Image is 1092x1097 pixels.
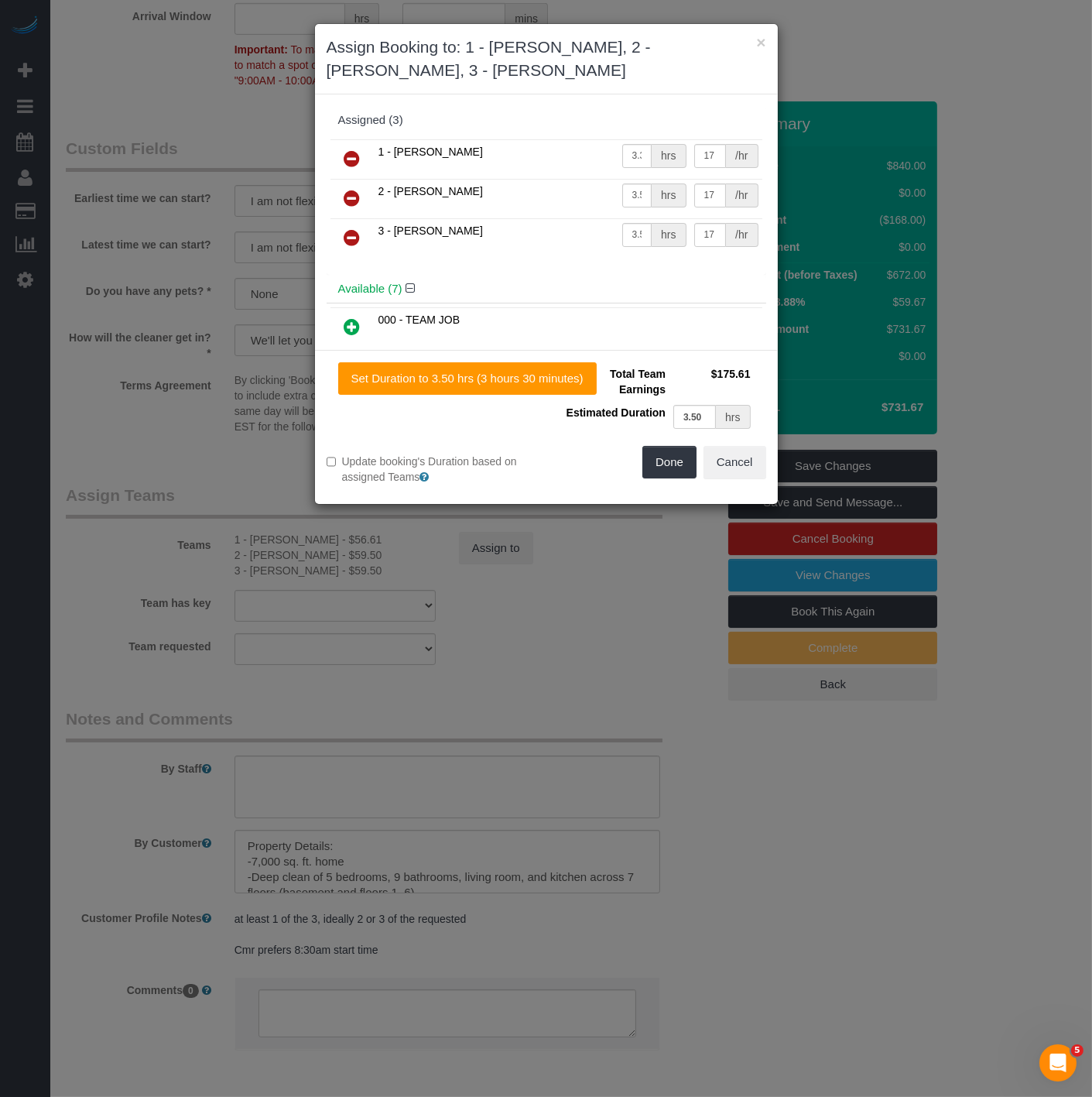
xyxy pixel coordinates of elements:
[378,146,483,158] span: 1 - [PERSON_NAME]
[756,34,765,50] button: ×
[652,223,686,247] div: hrs
[378,225,483,237] span: 3 - [PERSON_NAME]
[378,185,483,197] span: 2 - [PERSON_NAME]
[726,223,758,247] div: /hr
[726,183,758,207] div: /hr
[669,362,755,401] td: $175.61
[703,446,766,478] button: Cancel
[1039,1044,1077,1082] iframe: Intercom live chat
[338,283,755,296] h4: Available (7)
[327,454,535,485] label: Update booking's Duration based on assigned Teams
[652,144,686,168] div: hrs
[567,406,666,419] span: Estimated Duration
[338,114,755,127] div: Assigned (3)
[338,362,597,395] button: Set Duration to 3.50 hrs (3 hours 30 minutes)
[327,36,766,82] h3: Assign Booking to: 1 - [PERSON_NAME], 2 - [PERSON_NAME], 3 - [PERSON_NAME]
[327,457,337,467] input: Update booking's Duration based on assigned Teams
[716,405,750,429] div: hrs
[378,314,460,326] span: 000 - TEAM JOB
[642,446,697,478] button: Done
[1071,1044,1083,1057] span: 5
[652,183,686,207] div: hrs
[726,144,758,168] div: /hr
[558,362,669,401] td: Total Team Earnings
